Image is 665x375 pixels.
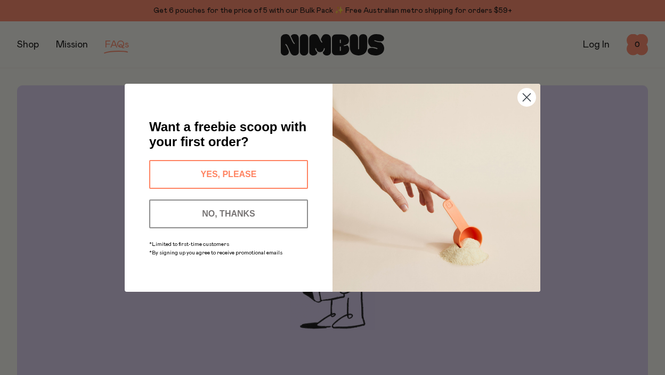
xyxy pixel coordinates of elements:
span: Want a freebie scoop with your first order? [149,119,306,149]
button: YES, PLEASE [149,160,308,189]
span: *By signing up you agree to receive promotional emails [149,250,282,256]
img: c0d45117-8e62-4a02-9742-374a5db49d45.jpeg [332,84,540,292]
button: NO, THANKS [149,200,308,228]
span: *Limited to first-time customers [149,242,229,247]
button: Close dialog [517,88,536,107]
